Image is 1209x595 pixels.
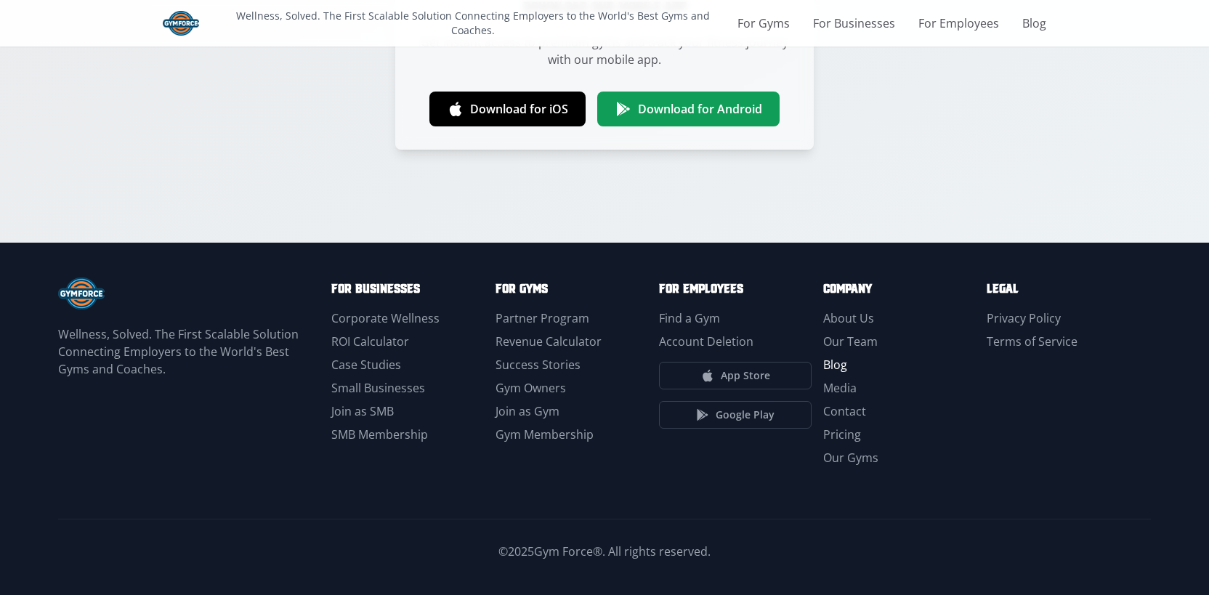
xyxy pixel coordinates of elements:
[331,333,409,349] a: ROI Calculator
[823,403,866,419] a: Contact
[331,310,440,326] a: Corporate Wellness
[659,278,812,298] h3: For Employees
[823,310,874,326] a: About Us
[429,92,586,126] a: Download for iOS
[58,278,105,309] img: Gym Force® Logo
[823,450,878,466] a: Our Gyms
[813,15,895,32] a: For Businesses
[496,357,581,373] a: Success Stories
[918,15,999,32] a: For Employees
[496,333,602,349] a: Revenue Calculator
[823,278,976,298] h3: Company
[987,278,1139,298] h3: Legal
[163,11,199,36] img: Gym Force Logo
[987,333,1077,349] a: Terms of Service
[331,380,425,396] a: Small Businesses
[496,278,648,298] h3: For Gyms
[331,357,401,373] a: Case Studies
[823,380,857,396] a: Media
[659,310,720,326] a: Find a Gym
[659,362,812,389] a: App Store
[1022,15,1046,32] a: Blog
[496,426,594,442] a: Gym Membership
[597,92,780,126] a: Download for Android
[496,380,566,396] a: Gym Owners
[823,333,878,349] a: Our Team
[58,325,320,378] p: Wellness, Solved. The First Scalable Solution Connecting Employers to the World's Best Gyms and C...
[496,310,589,326] a: Partner Program
[331,426,428,442] a: SMB Membership
[214,9,732,38] p: Wellness, Solved. The First Scalable Solution Connecting Employers to the World's Best Gyms and C...
[418,33,790,68] p: Get instant access to premium gyms and track your fitness journey with our mobile app.
[823,357,847,373] a: Blog
[496,403,559,419] a: Join as Gym
[987,310,1061,326] a: Privacy Policy
[331,403,394,419] a: Join as SMB
[823,426,861,442] a: Pricing
[737,15,790,32] a: For Gyms
[331,278,484,298] h3: For Businesses
[659,401,812,429] a: Google Play
[58,543,1151,560] p: © 2025 Gym Force®. All rights reserved.
[659,333,753,349] a: Account Deletion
